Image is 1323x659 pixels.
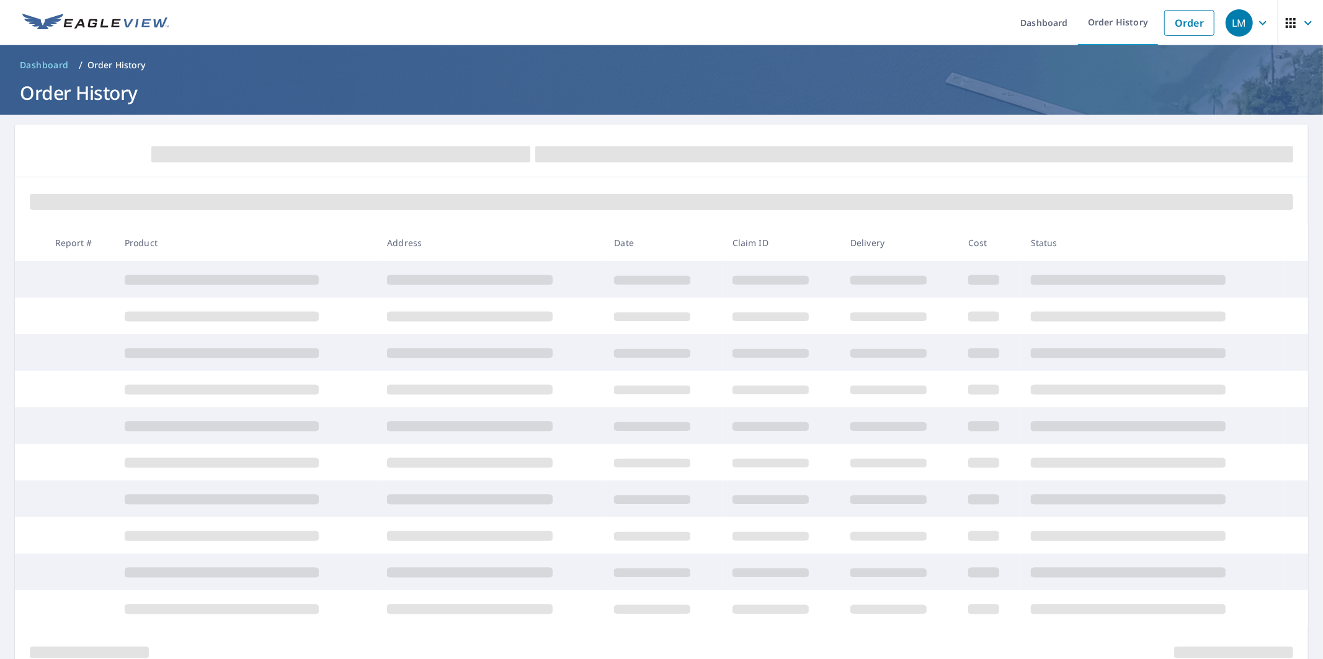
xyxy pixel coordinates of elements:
li: / [79,58,82,73]
th: Date [604,224,722,261]
a: Dashboard [15,55,74,75]
span: Dashboard [20,59,69,71]
h1: Order History [15,80,1308,105]
a: Order [1164,10,1214,36]
th: Delivery [840,224,958,261]
th: Cost [958,224,1021,261]
img: EV Logo [22,14,169,32]
th: Claim ID [723,224,840,261]
th: Report # [45,224,115,261]
nav: breadcrumb [15,55,1308,75]
p: Order History [87,59,146,71]
th: Status [1021,224,1284,261]
div: LM [1226,9,1253,37]
th: Product [115,224,377,261]
th: Address [377,224,604,261]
